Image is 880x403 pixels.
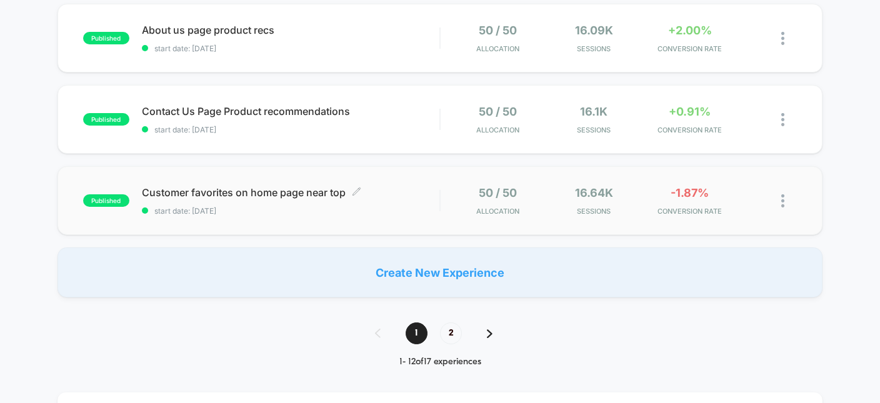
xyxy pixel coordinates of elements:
span: 16.09k [575,24,613,37]
span: 50 / 50 [479,24,517,37]
span: 2 [440,322,462,344]
img: close [781,113,784,126]
span: Allocation [476,126,519,134]
span: 50 / 50 [479,186,517,199]
span: start date: [DATE] [142,206,440,216]
img: close [781,32,784,45]
span: published [83,194,129,207]
span: Sessions [549,44,639,53]
span: Allocation [476,207,519,216]
span: -1.87% [671,186,709,199]
span: 1 [406,322,427,344]
span: Sessions [549,207,639,216]
div: 1 - 12 of 17 experiences [362,357,517,367]
img: close [781,194,784,207]
span: +0.91% [669,105,711,118]
span: Sessions [549,126,639,134]
span: 16.64k [575,186,613,199]
span: Allocation [476,44,519,53]
div: Create New Experience [57,247,823,297]
span: +2.00% [668,24,712,37]
span: 50 / 50 [479,105,517,118]
span: CONVERSION RATE [645,44,735,53]
span: start date: [DATE] [142,125,440,134]
span: CONVERSION RATE [645,207,735,216]
span: About us page product recs [142,24,440,36]
span: published [83,32,129,44]
span: Customer favorites on home page near top [142,186,440,199]
img: pagination forward [487,329,492,338]
span: Contact Us Page Product recommendations [142,105,440,117]
span: 16.1k [580,105,607,118]
span: CONVERSION RATE [645,126,735,134]
span: published [83,113,129,126]
span: start date: [DATE] [142,44,440,53]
